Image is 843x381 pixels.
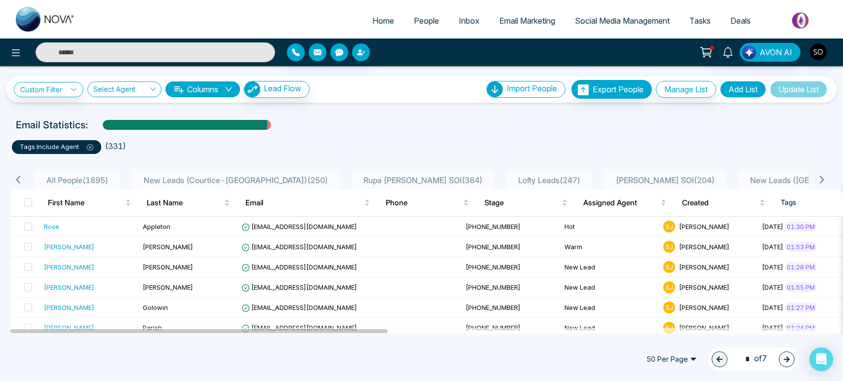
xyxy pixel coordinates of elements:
div: [PERSON_NAME] [44,262,94,272]
a: People [404,11,449,30]
span: 01:55 PM [785,282,817,292]
span: [PHONE_NUMBER] [466,283,521,291]
span: [DATE] [762,304,783,311]
span: [DATE] [762,243,783,251]
span: First Name [48,197,123,209]
span: [PHONE_NUMBER] [466,324,521,332]
a: Lead FlowLead Flow [240,81,310,98]
span: down [225,85,233,93]
span: People [414,16,439,26]
td: New Lead [561,257,659,277]
th: Assigned Agent [575,189,674,217]
th: Email [238,189,378,217]
td: New Lead [561,277,659,298]
span: [PERSON_NAME] [679,283,729,291]
span: [PERSON_NAME] [143,263,193,271]
span: [DATE] [762,283,783,291]
button: Manage List [656,81,716,98]
td: New Lead [561,298,659,318]
div: Open Intercom Messenger [809,347,833,371]
span: [PHONE_NUMBER] [466,223,521,230]
a: Email Marketing [489,11,565,30]
span: Social Media Management [575,16,670,26]
span: [EMAIL_ADDRESS][DOMAIN_NAME] [241,304,357,311]
span: Email Marketing [499,16,555,26]
div: [PERSON_NAME] [44,323,94,333]
span: S J [663,322,675,334]
td: Hot [561,217,659,237]
span: Tasks [689,16,711,26]
span: Golowin [143,304,168,311]
p: tags include Agent [20,142,93,152]
th: Last Name [139,189,238,217]
span: Stage [484,197,560,209]
span: Parish [143,324,162,332]
span: 01:24 PM [785,323,817,333]
span: [PHONE_NUMBER] [466,263,521,271]
span: 01:27 PM [785,303,817,312]
span: [DATE] [762,324,783,332]
span: Home [372,16,394,26]
span: [EMAIL_ADDRESS][DOMAIN_NAME] [241,283,357,291]
img: User Avatar [810,43,827,60]
span: Lead Flow [264,83,301,93]
span: S J [663,261,675,273]
th: Phone [378,189,477,217]
td: Warm [561,237,659,257]
span: Export People [593,84,643,94]
a: Inbox [449,11,489,30]
div: [PERSON_NAME] [44,282,94,292]
span: [DATE] [762,223,783,230]
button: Add List [720,81,766,98]
span: Appleton [143,223,170,230]
span: [PERSON_NAME] [679,324,729,332]
a: Social Media Management [565,11,680,30]
span: S J [663,241,675,253]
span: All People ( 1895 ) [42,175,112,185]
span: [PERSON_NAME] [679,223,729,230]
span: [DATE] [762,263,783,271]
img: Lead Flow [244,81,260,97]
a: Home [362,11,404,30]
th: Created [674,189,773,217]
a: Custom Filter [14,82,83,97]
button: Lead Flow [244,81,310,98]
button: Columnsdown [165,81,240,97]
div: [PERSON_NAME] [44,303,94,312]
a: Tasks [680,11,721,30]
span: Inbox [459,16,480,26]
span: Created [682,197,758,209]
span: S J [663,281,675,293]
span: Deals [730,16,751,26]
span: Phone [386,197,461,209]
button: Export People [571,80,652,99]
span: S J [663,221,675,232]
li: ( 331 ) [105,140,126,152]
span: [EMAIL_ADDRESS][DOMAIN_NAME] [241,243,357,251]
span: 01:28 PM [785,262,817,272]
th: First Name [40,189,139,217]
img: Lead Flow [742,45,756,59]
button: AVON AI [740,43,801,62]
span: Last Name [147,197,222,209]
span: [PERSON_NAME] [679,243,729,251]
span: 01:30 PM [785,222,817,231]
span: 50 Per Page [640,351,704,367]
span: [EMAIL_ADDRESS][DOMAIN_NAME] [241,324,357,332]
span: [EMAIL_ADDRESS][DOMAIN_NAME] [241,223,357,230]
span: Lofty Leads ( 247 ) [514,175,584,185]
p: Email Statistics: [16,117,88,132]
span: [PERSON_NAME] [679,263,729,271]
div: [PERSON_NAME] [44,242,94,252]
span: Email [245,197,362,209]
span: Import People [507,83,557,93]
a: Deals [721,11,761,30]
span: [PERSON_NAME] [679,304,729,311]
th: Stage [477,189,575,217]
td: New Lead [561,318,659,338]
span: S J [663,302,675,313]
span: 01:53 PM [785,242,817,252]
span: Rupa [PERSON_NAME] SOI ( 384 ) [360,175,486,185]
span: [EMAIL_ADDRESS][DOMAIN_NAME] [241,263,357,271]
span: [PHONE_NUMBER] [466,243,521,251]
